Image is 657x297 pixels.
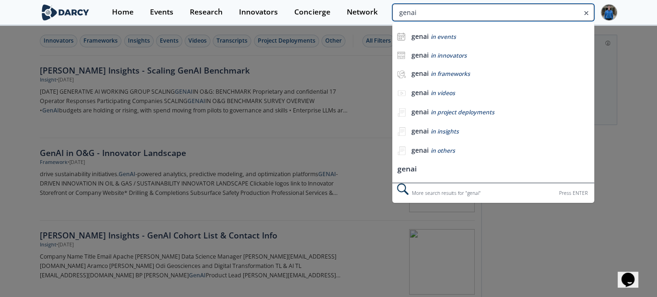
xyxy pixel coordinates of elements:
[411,126,429,135] b: genai
[411,32,429,41] b: genai
[392,4,594,21] input: Advanced Search
[397,51,405,59] img: icon
[431,52,467,59] span: in innovators
[431,108,494,116] span: in project deployments
[431,127,459,135] span: in insights
[431,70,470,78] span: in frameworks
[112,8,134,16] div: Home
[346,8,377,16] div: Network
[411,69,429,78] b: genai
[40,4,91,21] img: logo-wide.svg
[431,147,455,155] span: in others
[397,32,405,41] img: icon
[411,146,429,155] b: genai
[559,188,588,198] div: Press ENTER
[431,89,455,97] span: in videos
[190,8,223,16] div: Research
[618,260,648,288] iframe: chat widget
[392,183,594,203] div: More search results for " genai "
[431,33,456,41] span: in events
[411,51,429,59] b: genai
[411,107,429,116] b: genai
[601,4,617,21] img: Profile
[411,88,429,97] b: genai
[294,8,330,16] div: Concierge
[392,161,594,178] li: genai
[150,8,173,16] div: Events
[239,8,278,16] div: Innovators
